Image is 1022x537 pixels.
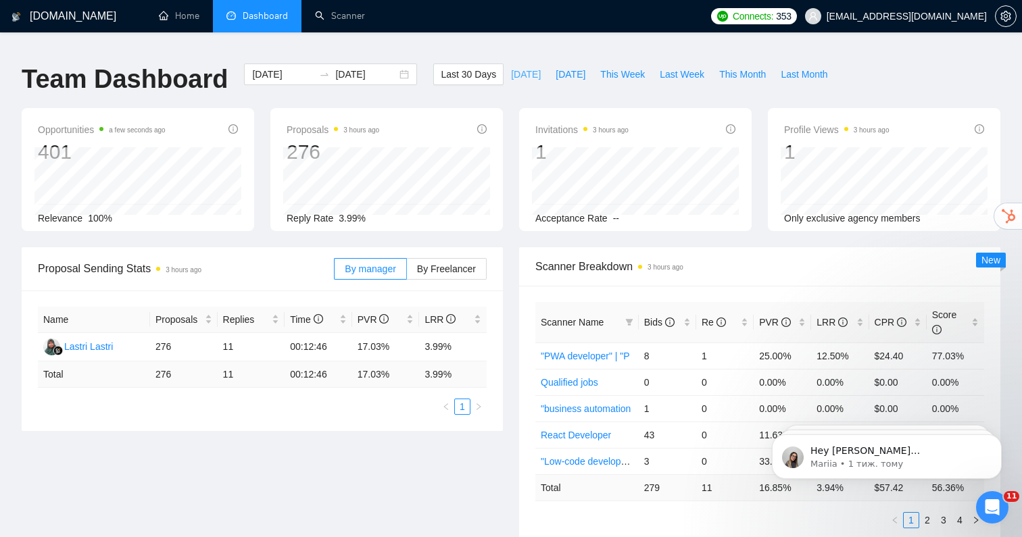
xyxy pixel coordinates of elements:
[897,317,906,327] span: info-circle
[995,5,1017,27] button: setting
[696,421,754,448] td: 0
[702,317,726,328] span: Re
[252,67,314,82] input: Start date
[548,63,593,85] button: [DATE]
[1004,491,1019,502] span: 11
[446,314,456,324] span: info-circle
[623,312,636,332] span: filter
[696,474,754,501] td: 11
[379,314,389,324] span: info-circle
[811,369,869,395] td: 0.00%
[474,403,483,411] span: right
[639,395,696,421] td: 1
[784,122,890,138] span: Profile Views
[781,317,791,327] span: info-circle
[419,361,487,388] td: 3.99 %
[975,124,984,134] span: info-circle
[639,448,696,474] td: 3
[155,312,202,327] span: Proposals
[438,399,454,415] button: left
[968,512,984,528] button: right
[952,513,967,528] a: 4
[109,126,165,134] time: a few seconds ago
[218,333,285,361] td: 11
[226,11,236,20] span: dashboard
[639,342,696,369] td: 8
[716,317,726,327] span: info-circle
[38,213,82,224] span: Relevance
[477,124,487,134] span: info-circle
[319,69,330,80] span: swap-right
[875,317,906,328] span: CPR
[43,340,113,351] a: LLLastri Lastri
[717,11,728,22] img: upwork-logo.png
[339,213,366,224] span: 3.99%
[358,314,389,325] span: PVR
[869,395,927,421] td: $0.00
[319,69,330,80] span: to
[438,399,454,415] li: Previous Page
[287,213,333,224] span: Reply Rate
[936,513,951,528] a: 3
[776,9,791,24] span: 353
[759,317,791,328] span: PVR
[891,516,899,524] span: left
[648,263,683,271] time: 3 hours ago
[285,361,352,388] td: 00:12:46
[904,513,919,528] a: 1
[952,512,968,528] li: 4
[59,52,233,64] p: Message from Mariia, sent 1 тиж. тому
[343,126,379,134] time: 3 hours ago
[752,406,1022,501] iframe: Intercom notifications повідомлення
[639,369,696,395] td: 0
[541,430,611,440] a: React Developer
[541,317,604,328] span: Scanner Name
[228,124,238,134] span: info-circle
[625,318,633,326] span: filter
[733,9,773,24] span: Connects:
[535,474,639,501] td: Total
[287,122,379,138] span: Proposals
[696,448,754,474] td: 0
[932,325,942,334] span: info-circle
[218,307,285,333] th: Replies
[817,317,848,328] span: LRR
[887,512,903,528] li: Previous Page
[345,263,395,274] span: By manager
[159,10,199,22] a: homeHome
[442,403,450,411] span: left
[811,342,869,369] td: 12.50%
[223,312,270,327] span: Replies
[754,395,811,421] td: 0.00%
[218,361,285,388] td: 11
[290,314,322,325] span: Time
[838,317,848,327] span: info-circle
[511,67,541,82] span: [DATE]
[417,263,476,274] span: By Freelancer
[38,260,334,277] span: Proposal Sending Stats
[784,213,921,224] span: Only exclusive agency members
[11,6,21,28] img: logo
[869,369,927,395] td: $0.00
[665,317,675,327] span: info-circle
[719,67,766,82] span: This Month
[660,67,704,82] span: Last Week
[166,266,201,274] time: 3 hours ago
[38,139,166,165] div: 401
[976,491,1008,523] iframe: Intercom live chat
[150,361,218,388] td: 276
[754,342,811,369] td: 25.00%
[639,474,696,501] td: 279
[470,399,487,415] button: right
[981,255,1000,265] span: New
[887,512,903,528] button: left
[972,516,980,524] span: right
[243,10,288,22] span: Dashboard
[696,342,754,369] td: 1
[968,512,984,528] li: Next Page
[53,346,63,355] img: gigradar-bm.png
[811,395,869,421] td: 0.00%
[150,333,218,361] td: 276
[613,213,619,224] span: --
